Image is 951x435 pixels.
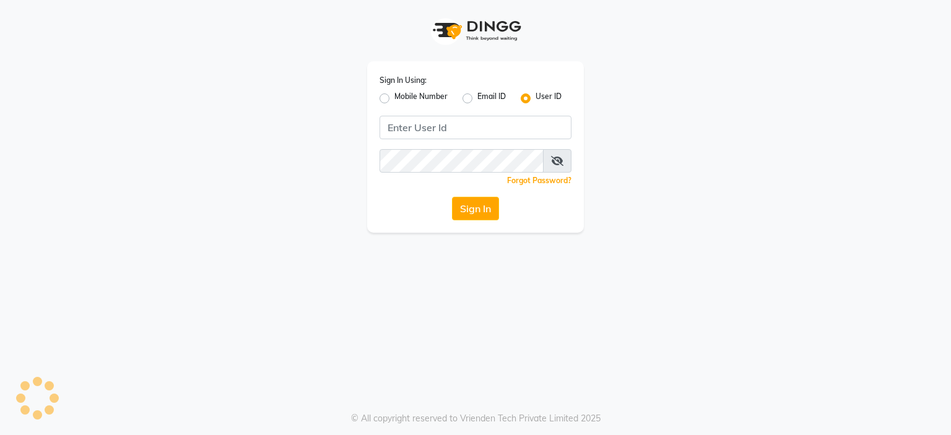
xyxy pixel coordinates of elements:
img: logo1.svg [426,12,525,49]
label: Email ID [477,91,506,106]
input: Username [380,116,571,139]
label: Mobile Number [394,91,448,106]
label: User ID [536,91,562,106]
label: Sign In Using: [380,75,427,86]
input: Username [380,149,544,173]
a: Forgot Password? [507,176,571,185]
button: Sign In [452,197,499,220]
